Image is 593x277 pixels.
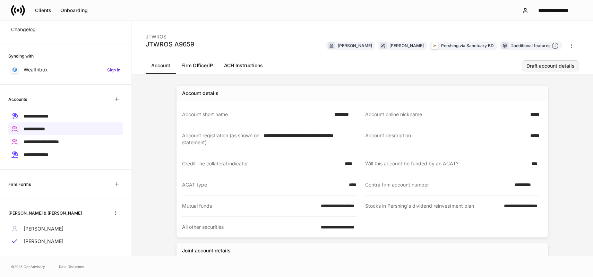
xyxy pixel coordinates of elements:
a: Data Disclaimer [59,264,85,269]
div: Onboarding [60,8,88,13]
div: Pershing via Sanctuary BD [441,42,494,49]
h6: [PERSON_NAME] & [PERSON_NAME] [8,210,82,216]
a: [PERSON_NAME] [8,223,123,235]
a: Account [146,57,176,74]
div: Account details [182,90,218,97]
div: Will this account be funded by an ACAT? [365,160,527,167]
a: ACH Instructions [218,57,268,74]
p: [PERSON_NAME] [24,225,63,232]
div: JTWROS A9659 [146,40,194,49]
div: Account short name [182,111,330,118]
button: Draft account details [522,60,579,71]
span: © 2025 OneAdvisory [11,264,45,269]
h6: Syncing with [8,53,34,59]
div: Account online nickname [365,111,526,118]
div: Clients [35,8,51,13]
div: 2 additional features [511,42,559,50]
div: Mutual funds [182,202,317,209]
h6: Accounts [8,96,27,103]
p: Changelog [11,26,36,33]
div: All other securities [182,224,317,231]
div: Account registration (as shown on statement) [182,132,259,146]
div: Joint account details [182,247,231,254]
div: Credit line collateral indicator [182,160,341,167]
a: WealthboxSign in [8,63,123,76]
p: [PERSON_NAME] [24,238,63,245]
button: Clients [31,5,56,16]
p: Wealthbox [24,66,48,73]
div: Contra firm account number [365,181,510,188]
div: ACAT type [182,181,345,188]
h6: Sign in [107,67,120,73]
a: Changelog [8,23,123,36]
h6: Firm Forms [8,181,31,188]
div: [PERSON_NAME] [338,42,372,49]
a: Firm Office/IP [176,57,218,74]
div: Draft account details [526,63,575,68]
div: Stocks in Pershing's dividend reinvestment plan [365,202,500,210]
a: [PERSON_NAME] [8,235,123,248]
button: Onboarding [56,5,92,16]
div: [PERSON_NAME] [389,42,424,49]
div: Account description [365,132,526,146]
div: JTWROS [146,29,194,40]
